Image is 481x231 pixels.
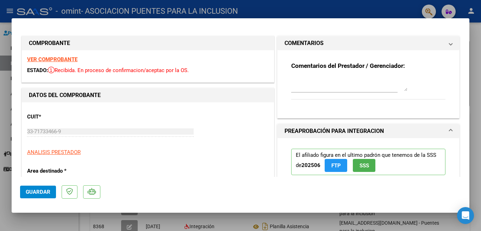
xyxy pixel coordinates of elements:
button: SSS [353,159,375,172]
strong: Comentarios del Prestador / Gerenciador: [291,62,405,69]
span: FTP [331,162,341,169]
span: ANALISIS PRESTADOR [27,149,81,155]
h1: COMENTARIOS [285,39,324,47]
span: Recibida. En proceso de confirmacion/aceptac por la OS. [48,67,189,73]
div: COMENTARIOS [277,50,459,118]
span: ESTADO: [27,67,48,73]
strong: COMPROBANTE [29,40,70,46]
div: Open Intercom Messenger [457,207,474,224]
span: SSS [360,162,369,169]
button: Guardar [20,186,56,198]
p: CUIT [27,113,100,121]
a: VER COMPROBANTE [27,56,77,63]
mat-expansion-panel-header: PREAPROBACIÓN PARA INTEGRACION [277,124,459,138]
h1: PREAPROBACIÓN PARA INTEGRACION [285,127,384,135]
strong: 202506 [301,162,320,168]
p: Area destinado * [27,167,100,175]
mat-expansion-panel-header: COMENTARIOS [277,36,459,50]
button: FTP [325,159,347,172]
span: Guardar [26,189,50,195]
p: El afiliado figura en el ultimo padrón que tenemos de la SSS de [291,149,445,175]
strong: DATOS DEL COMPROBANTE [29,92,101,98]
